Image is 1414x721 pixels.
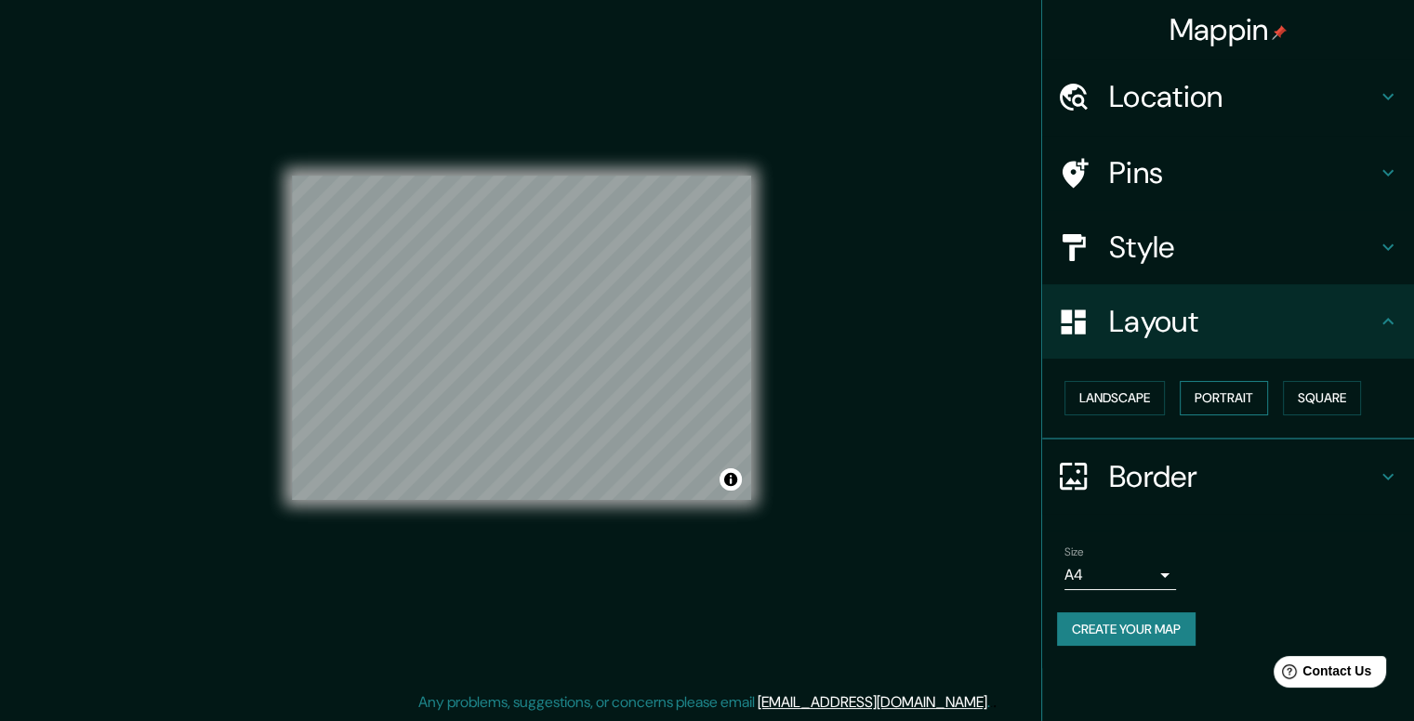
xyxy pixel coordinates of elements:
div: . [990,691,993,714]
h4: Mappin [1170,11,1288,48]
div: A4 [1064,560,1176,590]
button: Landscape [1064,381,1165,415]
p: Any problems, suggestions, or concerns please email . [418,691,990,714]
canvas: Map [292,176,751,500]
button: Toggle attribution [720,468,742,491]
h4: Border [1109,458,1377,495]
h4: Pins [1109,154,1377,191]
div: Border [1042,439,1414,514]
h4: Location [1109,78,1377,115]
h4: Layout [1109,303,1377,340]
a: [EMAIL_ADDRESS][DOMAIN_NAME] [758,692,987,712]
div: . [993,691,997,714]
img: pin-icon.png [1272,25,1287,40]
h4: Style [1109,229,1377,266]
iframe: Help widget launcher [1249,649,1394,701]
button: Square [1283,381,1361,415]
button: Portrait [1180,381,1268,415]
div: Layout [1042,284,1414,359]
div: Pins [1042,136,1414,210]
label: Size [1064,544,1084,559]
button: Create your map [1057,612,1196,647]
div: Location [1042,59,1414,134]
div: Style [1042,210,1414,284]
